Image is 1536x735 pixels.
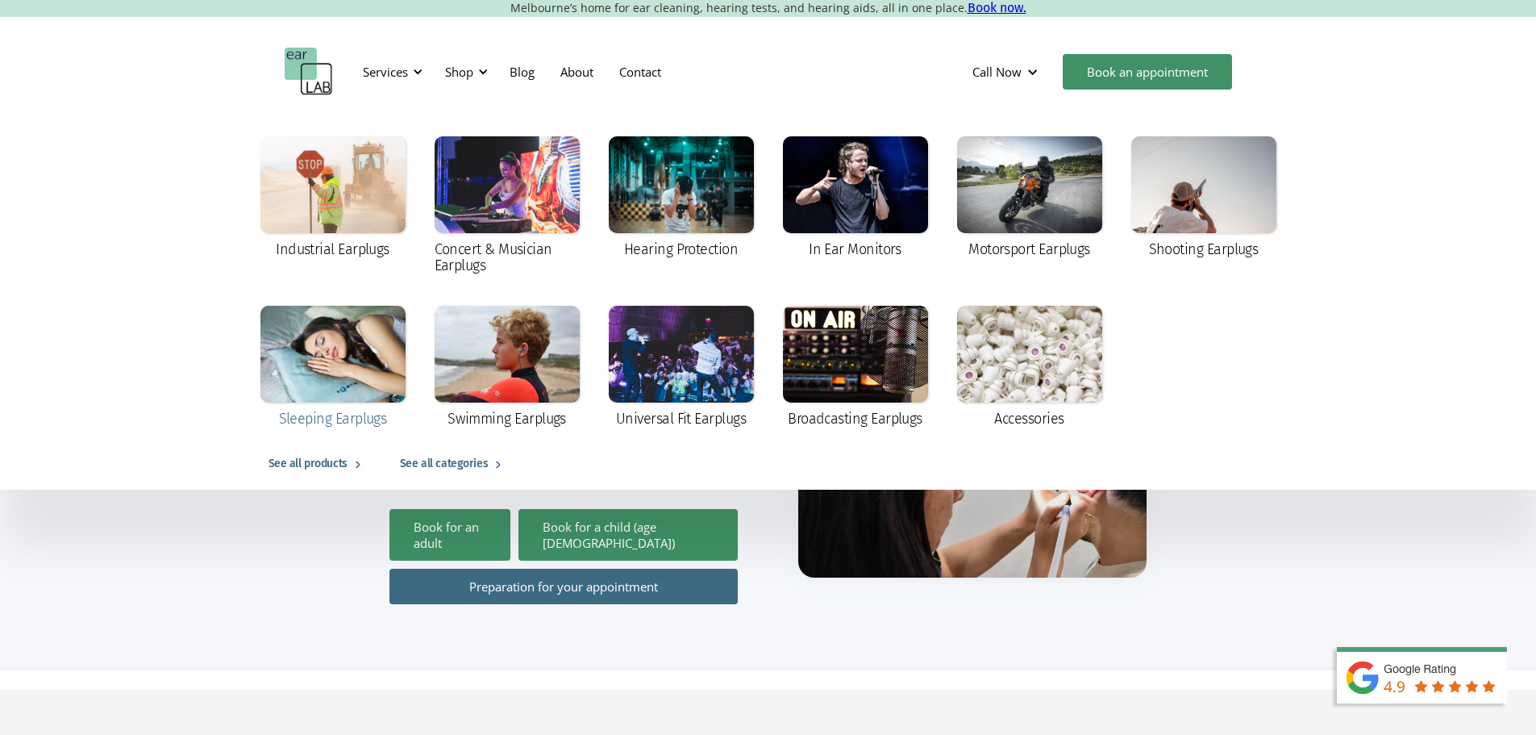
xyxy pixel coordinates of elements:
[601,128,762,269] a: Hearing Protection
[972,64,1022,80] div: Call Now
[809,241,901,257] div: In Ear Monitors
[968,241,1090,257] div: Motorsport Earplugs
[616,411,746,427] div: Universal Fit Earplugs
[994,411,1064,427] div: Accessories
[435,48,493,96] div: Shop
[427,128,588,285] a: Concert & Musician Earplugs
[601,298,762,438] a: Universal Fit Earplugs
[252,438,384,490] a: See all products
[447,411,566,427] div: Swimming Earplugs
[400,454,488,474] div: See all categories
[1123,128,1284,269] a: Shooting Earplugs
[252,128,414,269] a: Industrial Earplugs
[788,411,922,427] div: Broadcasting Earplugs
[252,298,414,438] a: Sleeping Earplugs
[949,128,1110,269] a: Motorsport Earplugs
[276,241,389,257] div: Industrial Earplugs
[949,298,1110,438] a: Accessories
[389,509,510,561] a: Book for an adult
[518,509,738,561] a: Book for a child (age [DEMOGRAPHIC_DATA])
[959,48,1055,96] div: Call Now
[363,64,408,80] div: Services
[497,48,547,95] a: Blog
[775,128,936,269] a: In Ear Monitors
[384,438,524,490] a: See all categories
[606,48,674,95] a: Contact
[285,48,333,96] a: home
[353,48,427,96] div: Services
[1063,54,1232,90] a: Book an appointment
[445,64,473,80] div: Shop
[775,298,936,438] a: Broadcasting Earplugs
[427,298,588,438] a: Swimming Earplugs
[279,411,387,427] div: Sleeping Earplugs
[389,569,738,604] a: Preparation for your appointment
[547,48,606,95] a: About
[624,241,738,257] div: Hearing Protection
[435,241,580,274] div: Concert & Musician Earplugs
[1149,241,1259,257] div: Shooting Earplugs
[268,454,348,474] div: See all products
